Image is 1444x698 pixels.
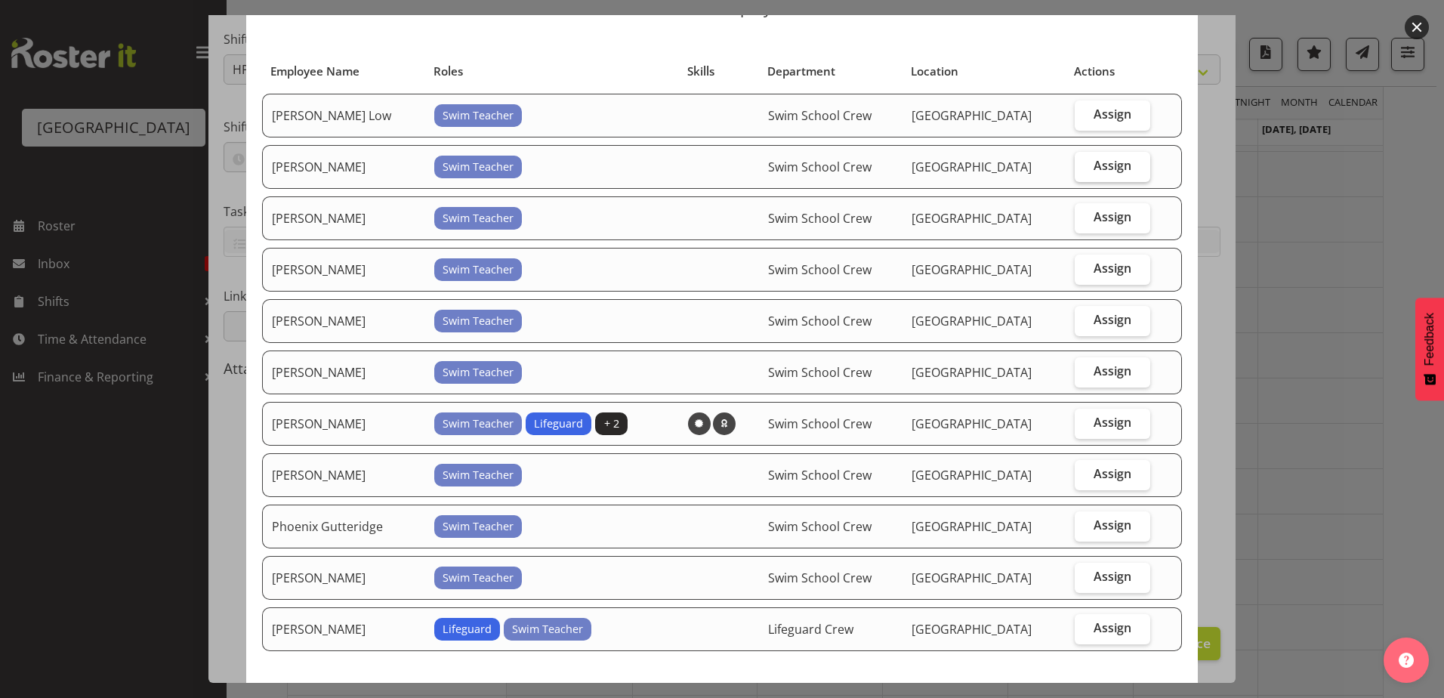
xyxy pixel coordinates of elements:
span: [GEOGRAPHIC_DATA] [912,159,1032,175]
span: Swim Teacher [443,364,514,381]
span: Employee Name [270,63,359,80]
span: Swim Teacher [443,467,514,483]
span: Assign [1094,312,1131,327]
span: Swim Teacher [443,570,514,586]
td: [PERSON_NAME] [262,248,425,292]
span: [GEOGRAPHIC_DATA] [912,570,1032,586]
span: Lifeguard [534,415,583,432]
td: [PERSON_NAME] [262,351,425,394]
td: [PERSON_NAME] [262,453,425,497]
span: [GEOGRAPHIC_DATA] [912,313,1032,329]
span: Swim School Crew [768,467,872,483]
span: Assign [1094,363,1131,378]
span: [GEOGRAPHIC_DATA] [912,364,1032,381]
span: Swim Teacher [443,518,514,535]
span: Swim School Crew [768,107,872,124]
span: Swim Teacher [443,415,514,432]
span: Actions [1074,63,1115,80]
td: [PERSON_NAME] [262,299,425,343]
span: [GEOGRAPHIC_DATA] [912,261,1032,278]
span: Assign [1094,158,1131,173]
td: [PERSON_NAME] [262,145,425,189]
span: Swim Teacher [443,210,514,227]
span: + 2 [604,415,619,432]
span: Swim School Crew [768,518,872,535]
span: Location [911,63,958,80]
span: Assign [1094,107,1131,122]
span: Swim School Crew [768,313,872,329]
span: Swim School Crew [768,261,872,278]
span: Assign [1094,466,1131,481]
span: Feedback [1423,313,1436,366]
td: [PERSON_NAME] Low [262,94,425,137]
button: Feedback - Show survey [1415,298,1444,400]
span: Swim School Crew [768,364,872,381]
span: Swim School Crew [768,415,872,432]
td: [PERSON_NAME] [262,402,425,446]
span: Swim Teacher [443,313,514,329]
span: Assign [1094,517,1131,533]
td: Phoenix Gutteridge [262,505,425,548]
span: Swim Teacher [443,261,514,278]
span: [GEOGRAPHIC_DATA] [912,415,1032,432]
span: Assign [1094,209,1131,224]
span: Swim School Crew [768,159,872,175]
span: Skills [687,63,714,80]
span: Assign [1094,261,1131,276]
span: Department [767,63,835,80]
span: Swim Teacher [443,159,514,175]
span: Swim Teacher [443,107,514,124]
span: [GEOGRAPHIC_DATA] [912,467,1032,483]
span: Assign [1094,415,1131,430]
span: Roles [434,63,463,80]
td: [PERSON_NAME] [262,556,425,600]
span: Swim School Crew [768,570,872,586]
td: [PERSON_NAME] [262,196,425,240]
span: [GEOGRAPHIC_DATA] [912,210,1032,227]
span: Assign [1094,569,1131,584]
span: Assign [1094,620,1131,635]
td: [PERSON_NAME] [262,607,425,651]
span: Swim School Crew [768,210,872,227]
img: help-xxl-2.png [1399,653,1414,668]
span: [GEOGRAPHIC_DATA] [912,107,1032,124]
span: Lifeguard Crew [768,621,853,638]
span: Swim Teacher [512,621,583,638]
span: Lifeguard [443,621,492,638]
span: [GEOGRAPHIC_DATA] [912,621,1032,638]
span: [GEOGRAPHIC_DATA] [912,518,1032,535]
